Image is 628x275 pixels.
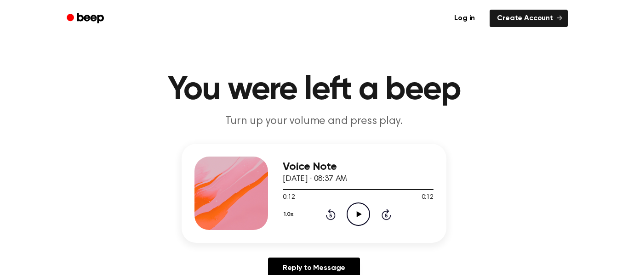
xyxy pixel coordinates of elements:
a: Create Account [490,10,568,27]
h1: You were left a beep [79,73,549,107]
span: [DATE] · 08:37 AM [283,175,347,183]
h3: Voice Note [283,161,434,173]
span: 0:12 [283,193,295,202]
a: Beep [60,10,112,28]
button: 1.0x [283,207,297,222]
span: 0:12 [422,193,434,202]
p: Turn up your volume and press play. [137,114,491,129]
a: Log in [445,8,484,29]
